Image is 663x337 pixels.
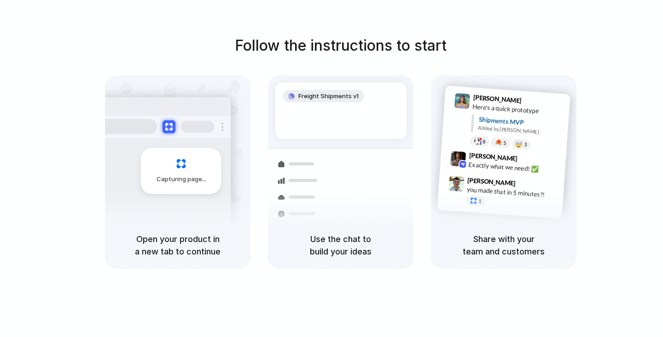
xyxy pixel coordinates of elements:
[503,141,506,146] span: 5
[442,233,565,258] h5: Share with your team and customers
[279,233,402,258] h5: Use the chat to build your ideas
[478,115,564,130] div: Shipments MVP
[116,233,239,258] h5: Open your product in a new tab to continue
[520,154,539,166] span: 9:42 AM
[472,102,564,118] div: Here's a quick prototype
[298,92,359,101] span: Freight Shipments v1
[524,97,543,108] span: 9:41 AM
[469,150,518,164] span: [PERSON_NAME]
[478,199,482,204] span: 1
[515,141,523,148] div: 🤯
[468,160,560,175] div: Exactly what we need! ✅
[235,35,447,57] h1: Follow the instructions to start
[524,142,527,147] span: 3
[467,175,516,189] span: [PERSON_NAME]
[518,179,537,190] span: 9:47 AM
[483,139,486,144] span: 8
[157,175,208,184] span: Capturing page
[473,92,522,106] span: [PERSON_NAME]
[478,124,563,137] div: Added by [PERSON_NAME]
[466,184,558,200] div: you made that in 5 minutes?!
